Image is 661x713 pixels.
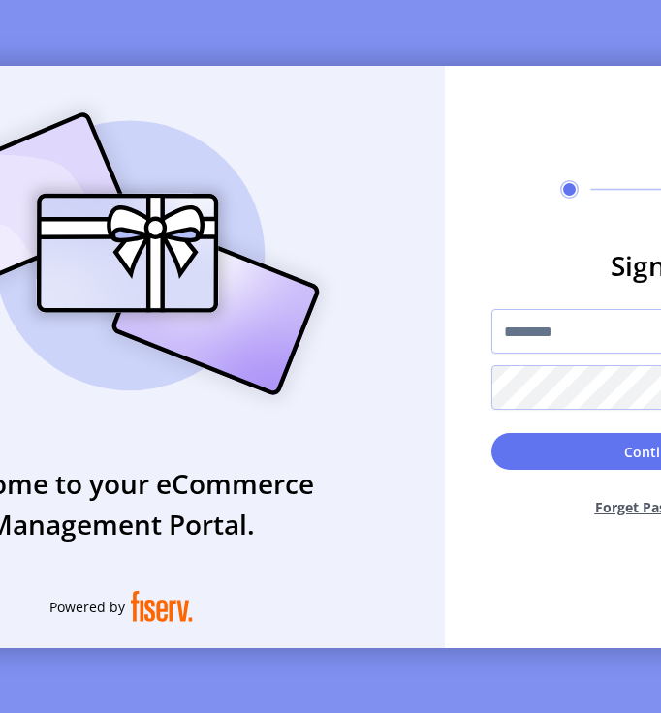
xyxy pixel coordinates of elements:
[49,597,125,617] span: Powered by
